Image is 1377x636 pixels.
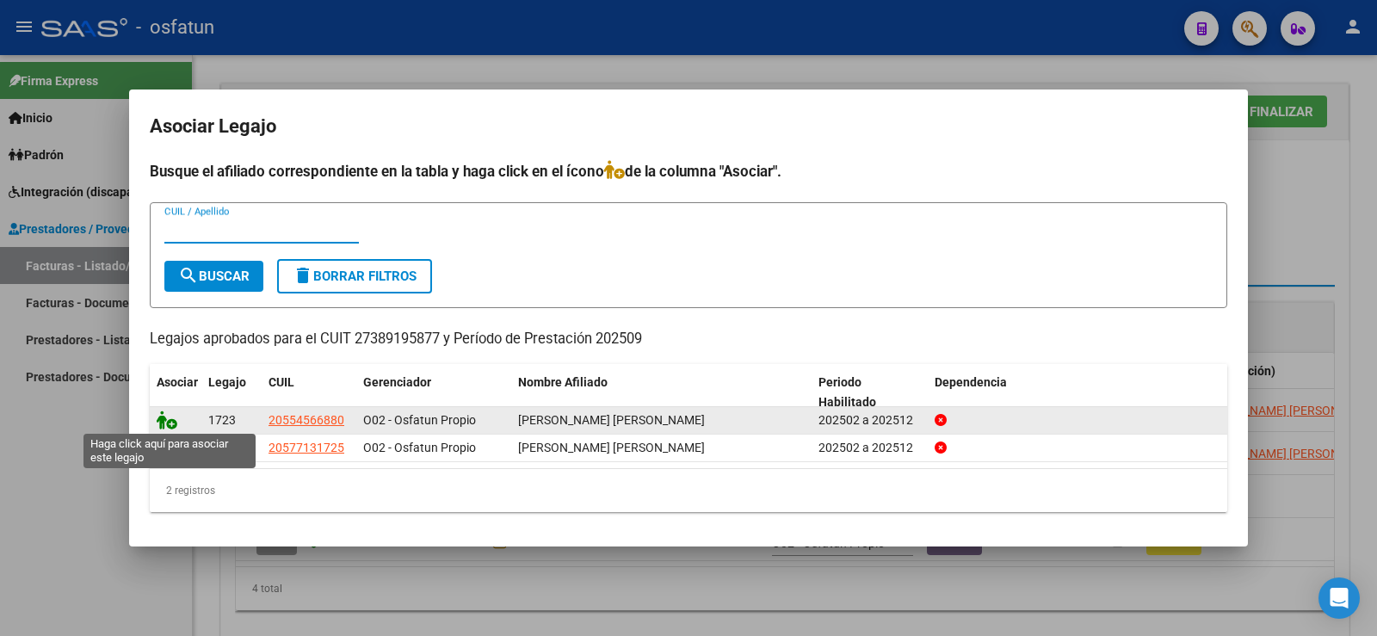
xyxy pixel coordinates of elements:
datatable-header-cell: CUIL [262,364,356,421]
datatable-header-cell: Gerenciador [356,364,511,421]
div: 202502 a 202512 [818,411,921,430]
span: Periodo Habilitado [818,375,876,409]
span: Asociar [157,375,198,389]
datatable-header-cell: Periodo Habilitado [812,364,928,421]
div: Open Intercom Messenger [1318,577,1360,619]
span: OLMEDO PAZ PABLO ARIEL [518,441,705,454]
span: Buscar [178,269,250,284]
datatable-header-cell: Dependencia [928,364,1228,421]
span: LOPEZ BISBAL PEDRO AGUSTIN [518,413,705,427]
span: Nombre Afiliado [518,375,608,389]
span: Legajo [208,375,246,389]
h4: Busque el afiliado correspondiente en la tabla y haga click en el ícono de la columna "Asociar". [150,160,1227,182]
span: O02 - Osfatun Propio [363,441,476,454]
datatable-header-cell: Asociar [150,364,201,421]
mat-icon: search [178,265,199,286]
span: 20577131725 [269,441,344,454]
span: 1723 [208,413,236,427]
datatable-header-cell: Legajo [201,364,262,421]
span: O02 - Osfatun Propio [363,413,476,427]
span: 1745 [208,441,236,454]
span: Borrar Filtros [293,269,417,284]
div: 2 registros [150,469,1227,512]
span: Gerenciador [363,375,431,389]
datatable-header-cell: Nombre Afiliado [511,364,812,421]
h2: Asociar Legajo [150,110,1227,143]
span: 20554566880 [269,413,344,427]
button: Borrar Filtros [277,259,432,293]
span: Dependencia [935,375,1007,389]
p: Legajos aprobados para el CUIT 27389195877 y Período de Prestación 202509 [150,329,1227,350]
div: 202502 a 202512 [818,438,921,458]
span: CUIL [269,375,294,389]
button: Buscar [164,261,263,292]
mat-icon: delete [293,265,313,286]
